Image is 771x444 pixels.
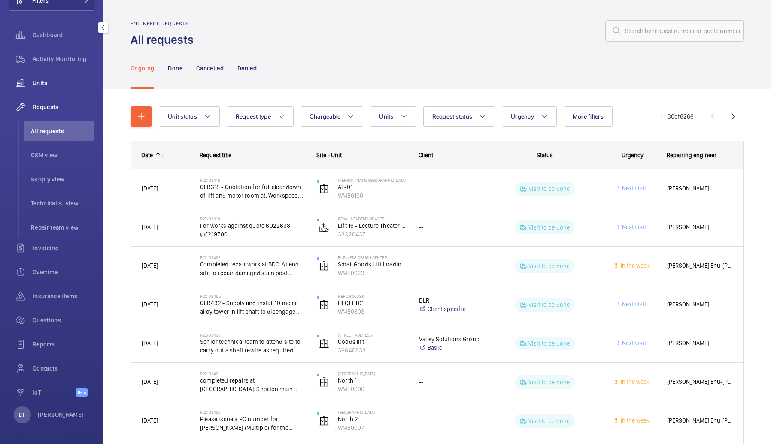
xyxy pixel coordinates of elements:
[419,335,481,343] p: Valley Solutions Group
[338,221,408,230] p: Lift 16 - Lecture Theater Disabled Lift ([PERSON_NAME]) ([GEOGRAPHIC_DATA] )
[310,113,341,120] span: Chargeable
[33,292,94,300] span: Insurance items
[33,31,94,39] span: Dashboard
[502,106,557,127] button: Urgency
[33,103,94,111] span: Requests
[338,385,408,393] p: WME0006
[200,376,306,393] span: completed repairs at [GEOGRAPHIC_DATA]: Shorten main belts North Lift 1. Total sum £350.00 exclus...
[667,300,732,309] span: [PERSON_NAME]
[131,64,154,73] p: Ongoing
[33,364,94,373] span: Contacts
[419,152,433,159] span: Client
[142,301,158,308] span: [DATE]
[200,410,306,415] h2: R22-02499
[620,185,646,192] span: Next visit
[338,346,408,355] p: 36640833
[338,376,408,385] p: North 1
[620,340,646,346] span: Next visit
[31,199,94,208] span: Technical S. view
[667,338,732,348] span: [PERSON_NAME]
[537,152,553,159] span: Status
[338,423,408,432] p: WME0007
[661,113,694,119] span: 1 - 30 6266
[419,377,481,387] div: --
[200,371,306,376] h2: R22-02491
[419,343,481,352] a: Basic
[667,152,716,159] span: Repairing engineer
[200,294,306,299] h2: R22-02455
[419,296,481,305] p: DLR
[370,106,416,127] button: Units
[319,222,329,233] img: platform_lift.svg
[200,260,306,277] span: Completed repair work at BDC: Attend site to repair damaged slam post, remove the damaged panel, ...
[319,416,329,426] img: elevator.svg
[31,223,94,232] span: Repair team view
[200,332,306,337] h2: R22-02493
[619,378,650,385] span: In the week
[236,113,271,120] span: Request type
[131,32,199,48] h1: All requests
[38,410,84,419] p: [PERSON_NAME]
[319,184,329,194] img: elevator.svg
[196,64,224,73] p: Cancelled
[159,106,220,127] button: Unit status
[141,152,153,159] div: Date
[168,113,197,120] span: Unit status
[200,152,231,159] span: Request title
[667,184,732,193] span: [PERSON_NAME]
[528,416,570,425] p: Visit to be done
[338,183,408,191] p: AE-01
[33,244,94,252] span: Invoicing
[227,106,294,127] button: Request type
[237,64,257,73] p: Denied
[319,300,329,310] img: elevator.svg
[316,152,342,159] span: Site - Unit
[142,340,158,346] span: [DATE]
[142,417,158,424] span: [DATE]
[338,269,408,277] p: WME0023
[528,262,570,270] p: Visit to be done
[619,262,650,269] span: In the week
[200,183,306,200] span: QLR318 - Quotation for full cleandown of lift and motor room at, Workspace, [PERSON_NAME][GEOGRAP...
[338,191,408,200] p: WME0130
[200,299,306,316] span: QLR432 - Supply and install 10 meter alloy tower in lift shaft to disengage safety gear. Remove t...
[564,106,613,127] button: More filters
[338,230,408,239] p: 33320437
[319,338,329,349] img: elevator.svg
[200,178,306,183] h2: R22-02415
[319,261,329,271] img: elevator.svg
[667,222,732,232] span: [PERSON_NAME]
[301,106,364,127] button: Chargeable
[338,178,408,183] p: [PERSON_NAME][GEOGRAPHIC_DATA]
[528,184,570,193] p: Visit to be done
[200,415,306,432] span: Please issue a PO number for [PERSON_NAME] (Multiple) for the completed repairs at [GEOGRAPHIC_DA...
[622,152,644,159] span: Urgency
[338,255,408,260] p: Business Design Centre
[31,175,94,184] span: Supply view
[528,378,570,386] p: Visit to be done
[338,371,408,376] p: [GEOGRAPHIC_DATA]
[33,55,94,63] span: Activity Monitoring
[573,113,604,120] span: More filters
[338,337,408,346] p: Goods lift
[338,415,408,423] p: North 2
[619,417,650,424] span: In the week
[528,223,570,232] p: Visit to be done
[419,222,481,232] div: --
[31,151,94,159] span: CSM view
[379,113,393,120] span: Units
[620,224,646,230] span: Next visit
[419,416,481,426] div: --
[338,410,408,415] p: [GEOGRAPHIC_DATA]
[142,378,158,385] span: [DATE]
[131,21,199,27] h2: Engineers requests
[338,260,408,269] p: Small Goods Lift Loading Bay Front
[33,388,76,397] span: IoT
[142,185,158,192] span: [DATE]
[419,184,481,193] div: --
[674,113,680,120] span: of
[667,261,732,271] span: [PERSON_NAME] Enu-[PERSON_NAME]
[142,262,158,269] span: [DATE]
[423,106,495,127] button: Request status
[528,300,570,309] p: Visit to be done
